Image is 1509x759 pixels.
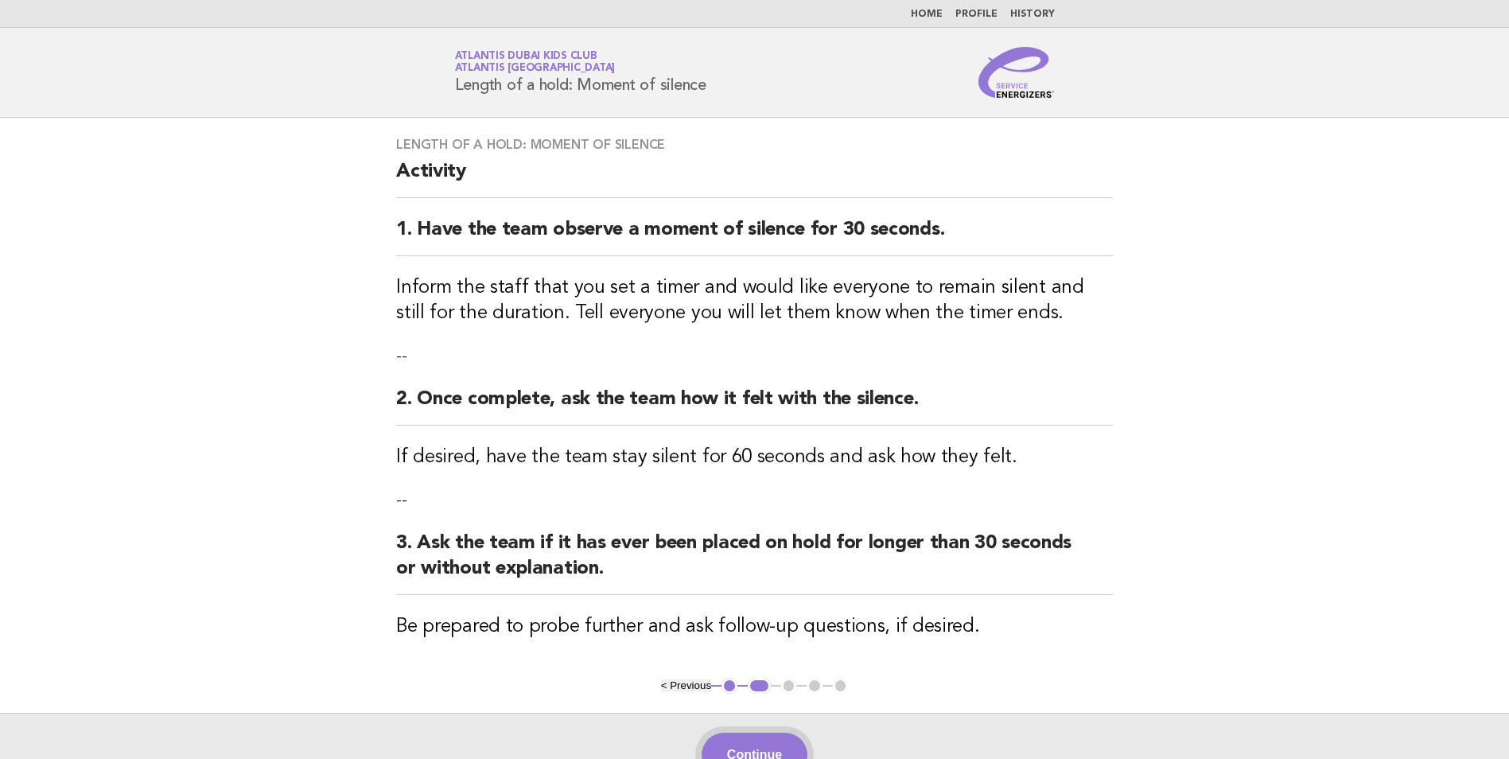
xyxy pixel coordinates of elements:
[396,217,1113,256] h2: 1. Have the team observe a moment of silence for 30 seconds.
[396,345,1113,368] p: --
[455,64,616,74] span: Atlantis [GEOGRAPHIC_DATA]
[396,387,1113,426] h2: 2. Once complete, ask the team how it felt with the silence.
[396,531,1113,595] h2: 3. Ask the team if it has ever been placed on hold for longer than 30 seconds or without explanat...
[455,51,616,73] a: Atlantis Dubai Kids ClubAtlantis [GEOGRAPHIC_DATA]
[911,10,943,19] a: Home
[396,137,1113,153] h3: Length of a hold: Moment of silence
[1010,10,1055,19] a: History
[396,614,1113,640] h3: Be prepared to probe further and ask follow-up questions, if desired.
[978,47,1055,98] img: Service Energizers
[721,678,737,694] button: 1
[455,52,706,93] h1: Length of a hold: Moment of silence
[955,10,998,19] a: Profile
[396,275,1113,326] h3: Inform the staff that you set a timer and would like everyone to remain silent and still for the ...
[396,159,1113,198] h2: Activity
[748,678,771,694] button: 2
[661,679,711,691] button: < Previous
[396,445,1113,470] h3: If desired, have the team stay silent for 60 seconds and ask how they felt.
[396,489,1113,512] p: --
